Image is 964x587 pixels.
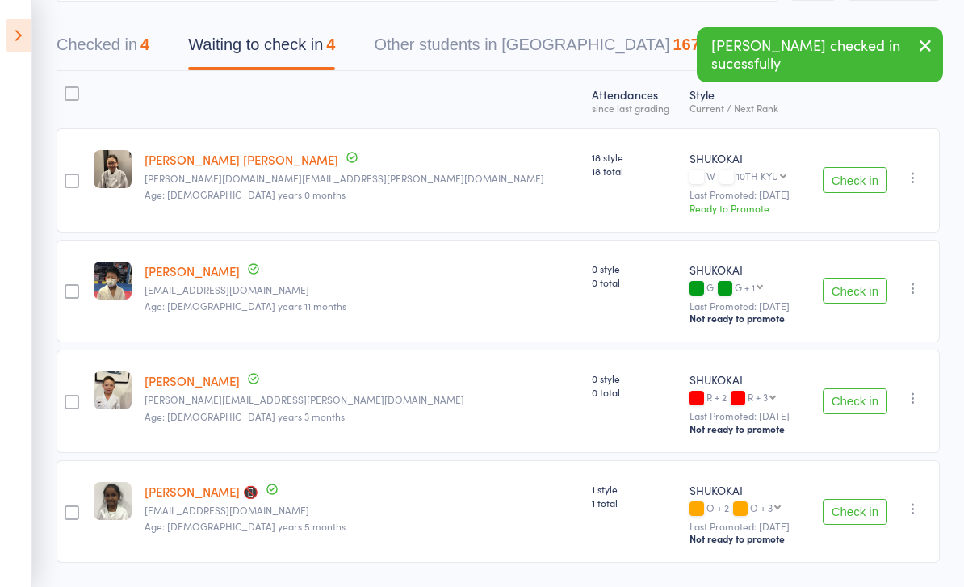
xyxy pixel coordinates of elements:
span: 0 total [592,275,677,289]
span: 1 style [592,482,677,496]
span: 18 total [592,164,677,178]
div: Not ready to promote [689,532,799,545]
small: Last Promoted: [DATE] [689,189,799,200]
div: [PERSON_NAME] checked in sucessfully [697,27,943,82]
div: 4 [326,36,335,53]
div: R + 3 [748,392,768,402]
div: 10TH KYU [736,170,778,181]
div: G [689,282,799,296]
div: SHUKOKAI [689,482,799,498]
span: 1 total [592,496,677,509]
span: 0 total [592,385,677,399]
button: Checked in4 [57,27,149,70]
div: 4 [140,36,149,53]
div: G + 1 [735,282,755,292]
span: 18 style [592,150,677,164]
small: andrew.j.sinclair@bigpond.com [145,394,579,405]
div: Not ready to promote [689,312,799,325]
button: Waiting to check in4 [188,27,335,70]
span: 0 style [592,262,677,275]
a: [PERSON_NAME] 📵 [145,483,258,500]
button: Check in [823,499,887,525]
div: O + 2 [689,502,799,516]
div: Style [683,78,806,121]
div: SHUKOKAI [689,371,799,388]
div: SHUKOKAI [689,150,799,166]
div: Current / Next Rank [689,103,799,113]
div: O + 3 [750,502,773,513]
div: Ready to Promote [689,201,799,215]
img: image1673851818.png [94,262,132,300]
div: Atten­dances [585,78,683,121]
button: Check in [823,278,887,304]
div: R + 2 [689,392,799,405]
img: image1752050053.png [94,150,132,188]
div: SHUKOKAI [689,262,799,278]
small: Last Promoted: [DATE] [689,410,799,421]
span: Age: [DEMOGRAPHIC_DATA] years 5 months [145,519,346,533]
span: Age: [DEMOGRAPHIC_DATA] years 0 months [145,187,346,201]
a: [PERSON_NAME] [145,372,240,389]
a: [PERSON_NAME] [145,262,240,279]
small: Fernanda.kim@icloud.com [145,173,579,184]
span: Age: [DEMOGRAPHIC_DATA] years 11 months [145,299,346,312]
small: karthikthatikonda@gmail.com [145,505,579,516]
span: Age: [DEMOGRAPHIC_DATA] years 3 months [145,409,345,423]
div: 167 [673,36,699,53]
a: [PERSON_NAME] [PERSON_NAME] [145,151,338,168]
small: Last Promoted: [DATE] [689,300,799,312]
div: since last grading [592,103,677,113]
button: Check in [823,388,887,414]
button: Check in [823,167,887,193]
small: Adrianmak320@gmail.com [145,284,579,296]
img: image1733467225.png [94,371,132,409]
small: Last Promoted: [DATE] [689,521,799,532]
div: W [689,170,799,184]
div: Not ready to promote [689,422,799,435]
button: Other students in [GEOGRAPHIC_DATA]167 [374,27,699,70]
img: image1660723602.png [94,482,132,520]
span: 0 style [592,371,677,385]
